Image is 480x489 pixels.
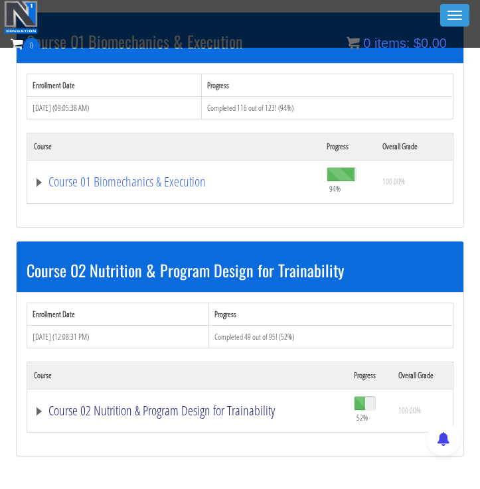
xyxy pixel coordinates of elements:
[27,362,348,389] th: Course
[347,36,447,50] a: 0 items: $0.00
[374,36,410,50] span: items:
[347,362,392,389] th: Progress
[27,303,209,326] th: Enrollment Date
[11,35,40,52] a: 0
[27,97,202,119] td: [DATE] (09:05:38 AM)
[208,303,453,326] th: Progress
[329,182,341,196] span: 94%
[34,175,313,188] a: Course 01 Biomechanics & Execution
[27,74,202,96] th: Enrollment Date
[34,404,341,417] a: Course 02 Nutrition & Program Design for Trainability
[27,326,209,348] td: [DATE] (12:08:31 PM)
[320,133,376,161] th: Progress
[208,326,453,348] td: Completed 49 out of 95! (52%)
[201,74,453,96] th: Progress
[376,161,453,204] td: 100.00%
[363,36,370,50] span: 0
[414,36,447,50] bdi: 0.00
[376,133,453,161] th: Overall Grade
[27,133,321,161] th: Course
[392,389,453,433] td: 100.00%
[4,1,38,34] img: n1-education
[347,36,360,50] img: icon11.png
[27,261,453,279] h3: Course 02 Nutrition & Program Design for Trainability
[392,362,453,389] th: Overall Grade
[414,36,421,50] span: $
[23,38,40,54] span: 0
[201,97,453,119] td: Completed 116 out of 123! (94%)
[357,411,368,425] span: 52%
